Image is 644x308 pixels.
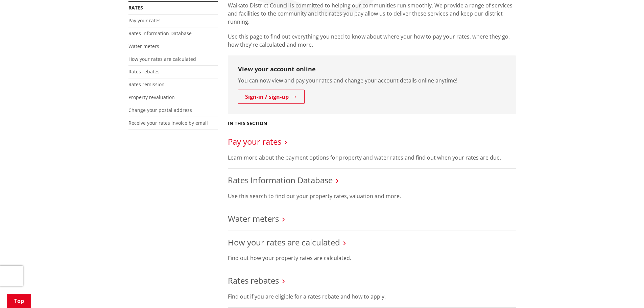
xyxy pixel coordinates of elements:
p: Learn more about the payment options for property and water rates and find out when your rates ar... [228,153,516,162]
a: How your rates are calculated [228,237,340,248]
a: How your rates are calculated [128,56,196,62]
a: Rates Information Database [228,174,333,186]
a: Property revaluation [128,94,175,100]
a: Change your postal address [128,107,192,113]
h3: View your account online [238,66,506,73]
a: Sign-in / sign-up [238,90,305,104]
a: Water meters [128,43,159,49]
p: You can now view and pay your rates and change your account details online anytime! [238,76,506,85]
a: Rates rebates [128,68,160,75]
p: Use this page to find out everything you need to know about where your how to pay your rates, whe... [228,32,516,49]
a: Rates rebates [228,275,279,286]
p: Find out if you are eligible for a rates rebate and how to apply. [228,292,516,301]
a: Pay your rates [228,136,281,147]
h5: In this section [228,121,267,126]
a: Pay your rates [128,17,161,24]
p: Find out how your property rates are calculated. [228,254,516,262]
a: Water meters [228,213,279,224]
p: Use this search to find out your property rates, valuation and more. [228,192,516,200]
p: Waikato District Council is committed to helping our communities run smoothly. We provide a range... [228,1,516,26]
a: Rates remission [128,81,165,88]
iframe: Messenger Launcher [613,280,637,304]
a: Rates [128,4,143,11]
a: Rates Information Database [128,30,192,37]
a: Receive your rates invoice by email [128,120,208,126]
a: Top [7,294,31,308]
